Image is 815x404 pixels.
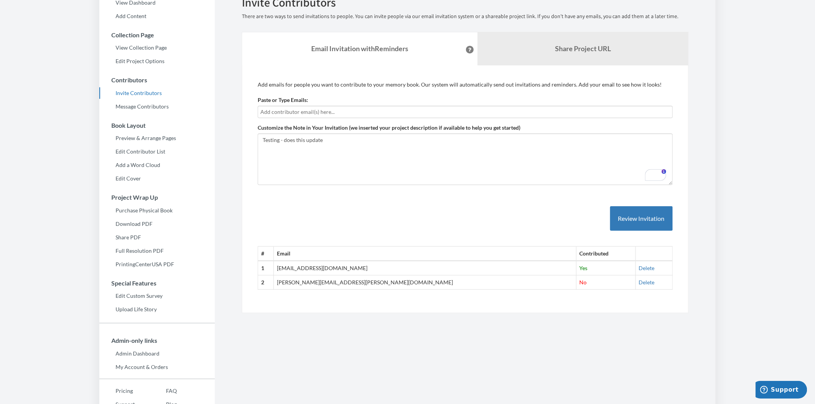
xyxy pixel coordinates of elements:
label: Paste or Type Emails: [258,96,308,104]
a: FAQ [150,385,177,397]
label: Customize the Note in Your Invitation (we inserted your project description if available to help ... [258,124,520,132]
a: Upload Life Story [99,304,215,315]
a: Add Content [99,10,215,22]
a: Full Resolution PDF [99,245,215,257]
a: Add a Word Cloud [99,159,215,171]
a: Edit Project Options [99,55,215,67]
th: 1 [258,261,274,275]
a: Edit Contributor List [99,146,215,157]
a: Pricing [99,385,150,397]
h3: Project Wrap Up [100,194,215,201]
a: Purchase Physical Book [99,205,215,216]
th: Contributed [576,247,636,261]
a: Message Contributors [99,101,215,112]
p: Add emails for people you want to contribute to your memory book. Our system will automatically s... [258,81,673,88]
strong: Email Invitation with Reminders [312,44,409,53]
h3: Special Features [100,280,215,287]
a: PrintingCenterUSA PDF [99,259,215,270]
h3: Collection Page [100,32,215,38]
iframe: Opens a widget where you can chat to one of our agents [756,381,807,400]
th: Email [274,247,576,261]
button: Review Invitation [610,206,673,231]
a: Share PDF [99,232,215,243]
a: Preview & Arrange Pages [99,132,215,144]
a: View Collection Page [99,42,215,53]
h3: Admin-only links [100,337,215,344]
textarea: To enrich screen reader interactions, please activate Accessibility in Grammarly extension settings [258,134,673,185]
td: [PERSON_NAME][EMAIL_ADDRESS][PERSON_NAME][DOMAIN_NAME] [274,275,576,290]
a: Edit Cover [99,173,215,184]
h3: Contributors [100,77,215,83]
h3: Book Layout [100,122,215,129]
th: 2 [258,275,274,290]
input: Add contributor email(s) here... [260,108,670,116]
a: Delete [639,265,655,271]
th: # [258,247,274,261]
span: Yes [580,265,588,271]
a: Download PDF [99,218,215,230]
a: Admin Dashboard [99,348,215,359]
td: [EMAIL_ADDRESS][DOMAIN_NAME] [274,261,576,275]
a: Edit Custom Survey [99,290,215,302]
a: Invite Contributors [99,87,215,99]
span: No [580,279,587,285]
b: Share Project URL [555,44,611,53]
a: Delete [639,279,655,285]
p: There are two ways to send invitations to people. You can invite people via our email invitation ... [242,13,689,20]
a: My Account & Orders [99,361,215,373]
